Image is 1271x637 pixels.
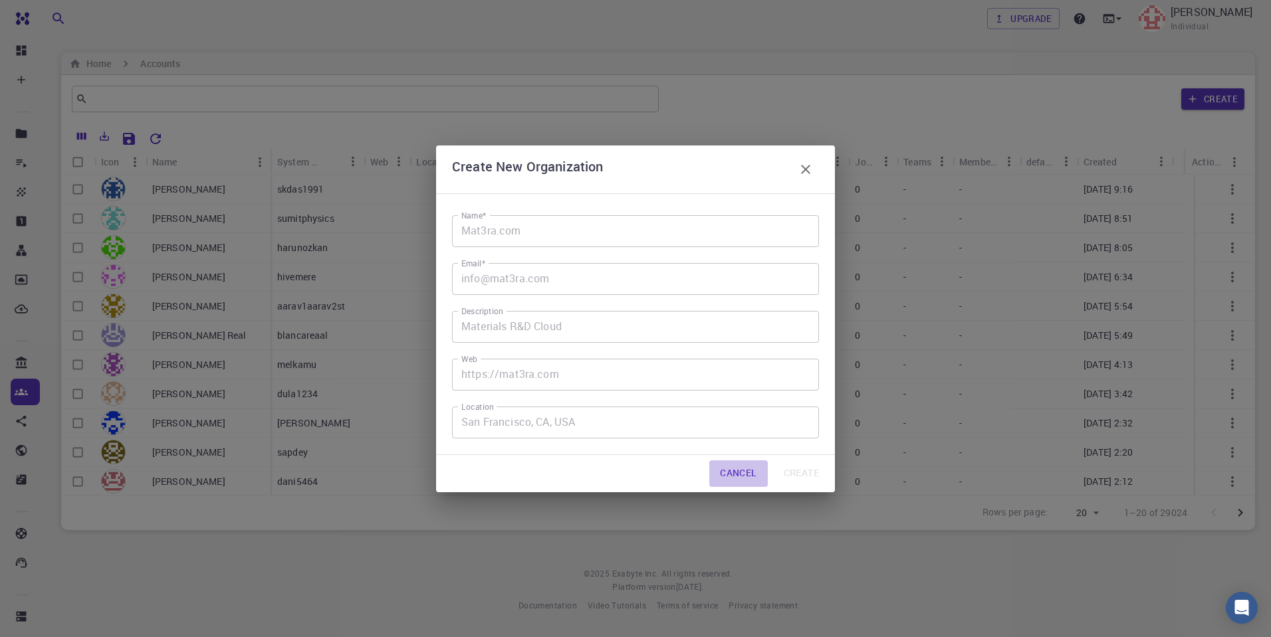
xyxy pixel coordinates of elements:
input: San Francisco, CA, USA [452,407,819,438]
label: Email* [461,258,485,269]
input: Mat3ra.com [452,215,819,247]
input: https://mat3ra.com [452,359,819,391]
label: Name* [461,210,486,221]
label: Location [461,401,494,412]
input: info@mat3ra.com [452,263,819,295]
button: Cancel [709,460,767,487]
label: Description [461,306,503,317]
input: Materials R&D Cloud [452,311,819,343]
label: Web [461,353,477,365]
div: Open Intercom Messenger [1226,592,1258,624]
h6: Create New Organization [452,156,603,183]
span: Support [28,9,76,21]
